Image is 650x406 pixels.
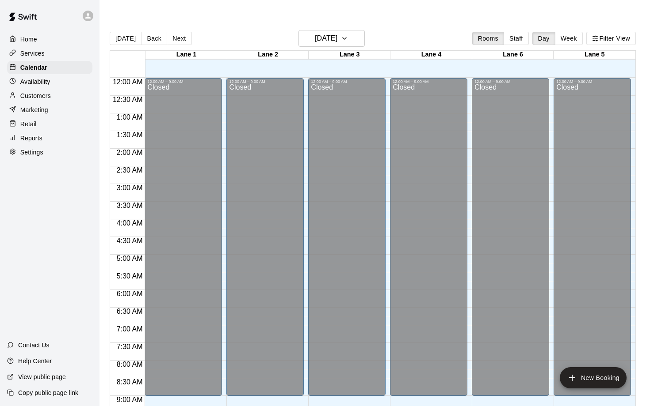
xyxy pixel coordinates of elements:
div: 12:00 AM – 9:00 AM [311,79,383,84]
button: Back [141,32,167,45]
span: 1:00 AM [115,113,145,121]
p: Home [20,35,37,44]
div: 12:00 AM – 9:00 AM [556,79,628,84]
div: Lane 3 [309,51,390,59]
p: Help Center [18,357,52,365]
div: Closed [474,84,547,399]
p: Marketing [20,105,48,114]
a: Reports [7,132,92,145]
div: 12:00 AM – 9:00 AM: Closed [390,78,467,396]
div: 12:00 AM – 9:00 AM: Closed [226,78,304,396]
p: Calendar [20,63,47,72]
span: 6:00 AM [115,290,145,297]
button: [DATE] [298,30,365,47]
a: Availability [7,75,92,88]
span: 4:30 AM [115,237,145,244]
button: Filter View [586,32,636,45]
div: 12:00 AM – 9:00 AM: Closed [472,78,549,396]
div: 12:00 AM – 9:00 AM [474,79,547,84]
span: 2:00 AM [115,149,145,156]
p: View public page [18,372,66,381]
h6: [DATE] [315,32,337,45]
button: add [560,367,627,388]
div: Closed [311,84,383,399]
span: 2:30 AM [115,166,145,174]
div: Lane 5 [554,51,635,59]
span: 12:30 AM [111,96,145,103]
p: Copy public page link [18,388,78,397]
a: Home [7,33,92,46]
button: Day [532,32,555,45]
a: Services [7,47,92,60]
span: 12:00 AM [111,78,145,86]
span: 8:30 AM [115,378,145,386]
button: Next [167,32,191,45]
button: Staff [504,32,529,45]
span: 9:00 AM [115,396,145,403]
p: Retail [20,120,37,128]
span: 7:30 AM [115,343,145,350]
button: Rooms [472,32,504,45]
span: 5:00 AM [115,255,145,262]
p: Reports [20,134,42,143]
p: Settings [20,148,43,157]
div: 12:00 AM – 9:00 AM: Closed [554,78,631,396]
button: [DATE] [110,32,141,45]
div: 12:00 AM – 9:00 AM [147,79,219,84]
p: Contact Us [18,341,50,350]
div: Lane 6 [472,51,554,59]
div: 12:00 AM – 9:00 AM: Closed [308,78,386,396]
div: Lane 4 [390,51,472,59]
p: Availability [20,77,50,86]
button: Week [555,32,583,45]
div: 12:00 AM – 9:00 AM [393,79,465,84]
div: 12:00 AM – 9:00 AM [229,79,301,84]
span: 5:30 AM [115,272,145,280]
div: Closed [229,84,301,399]
div: Lane 2 [227,51,309,59]
span: 4:00 AM [115,219,145,227]
a: Customers [7,89,92,102]
div: Lane 1 [145,51,227,59]
div: 12:00 AM – 9:00 AM: Closed [145,78,222,396]
a: Settings [7,146,92,159]
a: Retail [7,117,92,131]
span: 1:30 AM [115,131,145,139]
p: Services [20,49,45,58]
span: 6:30 AM [115,308,145,315]
span: 7:00 AM [115,325,145,333]
a: Calendar [7,61,92,74]
p: Customers [20,91,51,100]
div: Closed [556,84,628,399]
div: Closed [147,84,219,399]
span: 3:30 AM [115,202,145,209]
div: Closed [393,84,465,399]
a: Marketing [7,103,92,117]
span: 8:00 AM [115,361,145,368]
span: 3:00 AM [115,184,145,192]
